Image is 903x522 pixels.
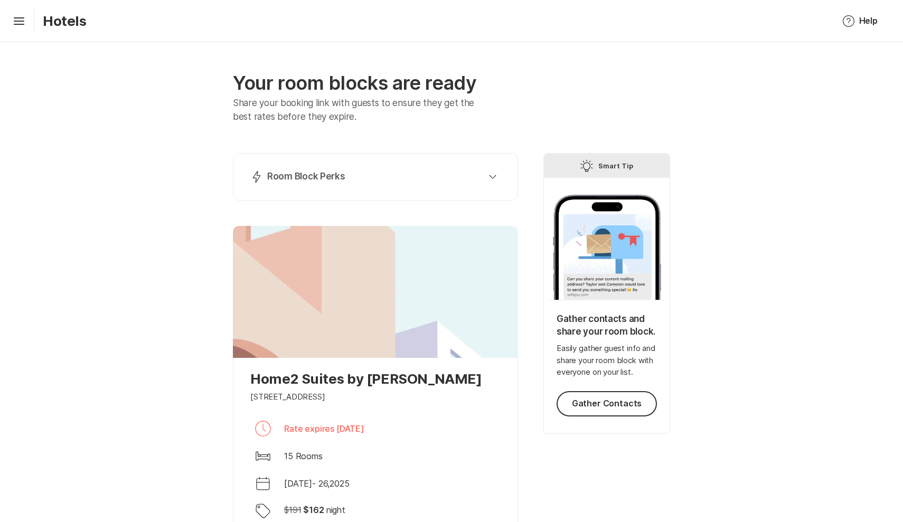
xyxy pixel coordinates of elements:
[284,422,364,435] p: Rate expires [DATE]
[557,313,657,338] p: Gather contacts and share your room block.
[233,97,490,124] p: Share your booking link with guests to ensure they get the best rates before they expire.
[233,72,518,94] p: Your room blocks are ready
[267,170,345,183] p: Room Block Perks
[326,504,345,516] p: night
[284,450,323,462] p: 15 Rooms
[830,8,890,34] button: Help
[246,166,505,187] button: Room Block Perks
[557,391,657,416] button: Gather Contacts
[43,13,87,29] p: Hotels
[303,504,324,516] p: $ 162
[284,477,350,490] p: [DATE] - 26 , 2025
[250,371,501,387] p: Home2 Suites by [PERSON_NAME]
[250,391,325,403] p: [STREET_ADDRESS]
[598,159,633,172] p: Smart Tip
[284,504,301,516] p: $ 191
[557,343,657,378] p: Easily gather guest info and share your room block with everyone on your list.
